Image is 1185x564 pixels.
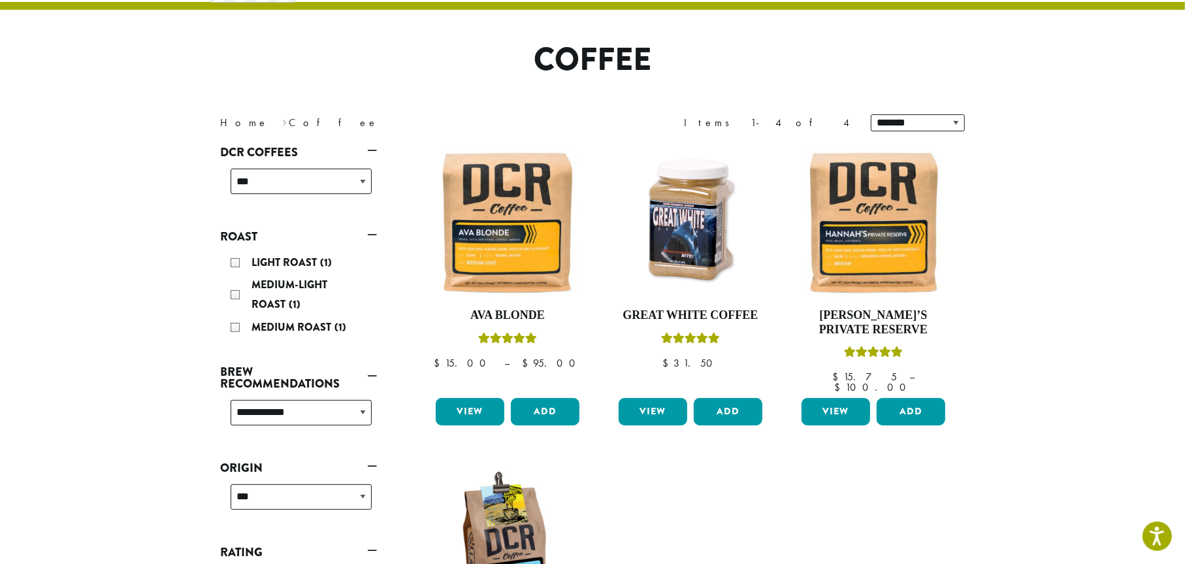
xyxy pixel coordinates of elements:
[694,398,762,425] button: Add
[436,398,504,425] a: View
[877,398,945,425] button: Add
[252,255,320,270] span: Light Roast
[615,308,766,323] h4: Great White Coffee
[252,320,334,335] span: Medium Roast
[220,361,377,395] a: Brew Recommendations
[220,248,377,344] div: Roast
[802,398,870,425] a: View
[282,110,287,131] span: ›
[522,356,581,370] bdi: 95.00
[844,344,903,364] div: Rated 5.00 out of 5
[220,225,377,248] a: Roast
[320,255,332,270] span: (1)
[798,148,949,298] img: Hannahs-Private-Reserve-12oz-300x300.jpg
[478,331,537,350] div: Rated 5.00 out of 5
[220,541,377,563] a: Rating
[432,148,583,298] img: Ava-Blonde-12oz-1-300x300.jpg
[220,163,377,210] div: DCR Coffees
[434,356,492,370] bdi: 15.00
[432,308,583,323] h4: Ava Blonde
[832,370,843,384] span: $
[504,356,510,370] span: –
[511,398,579,425] button: Add
[220,141,377,163] a: DCR Coffees
[210,41,975,79] h1: Coffee
[834,380,845,394] span: $
[220,457,377,479] a: Origin
[220,479,377,525] div: Origin
[619,398,687,425] a: View
[661,331,720,350] div: Rated 5.00 out of 5
[615,148,766,298] img: Great-White-Coffee.png
[432,148,583,393] a: Ava BlondeRated 5.00 out of 5
[252,277,327,312] span: Medium-Light Roast
[220,115,573,131] nav: Breadcrumb
[832,370,897,384] bdi: 15.75
[220,395,377,441] div: Brew Recommendations
[662,356,674,370] span: $
[434,356,445,370] span: $
[798,308,949,337] h4: [PERSON_NAME]’s Private Reserve
[834,380,912,394] bdi: 100.00
[615,148,766,393] a: Great White CoffeeRated 5.00 out of 5 $31.50
[334,320,346,335] span: (1)
[684,115,851,131] div: Items 1-4 of 4
[522,356,533,370] span: $
[798,148,949,393] a: [PERSON_NAME]’s Private ReserveRated 5.00 out of 5
[909,370,915,384] span: –
[662,356,719,370] bdi: 31.50
[289,297,300,312] span: (1)
[220,116,268,129] a: Home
